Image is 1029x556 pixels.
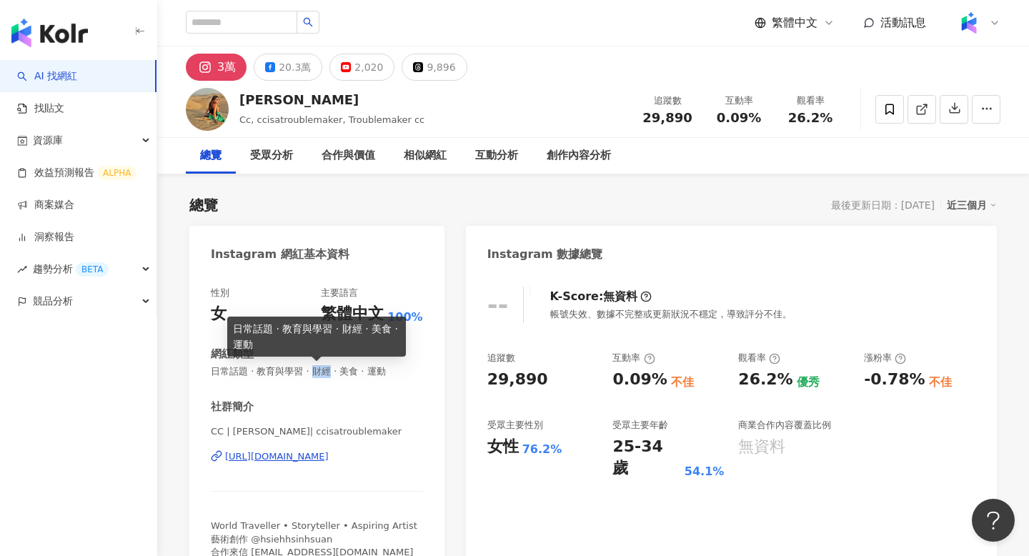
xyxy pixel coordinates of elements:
[831,199,935,211] div: 最後更新日期：[DATE]
[404,147,447,164] div: 相似網紅
[738,352,780,364] div: 觀看率
[239,91,424,109] div: [PERSON_NAME]
[929,374,952,390] div: 不佳
[671,374,694,390] div: 不佳
[354,57,383,77] div: 2,020
[788,111,832,125] span: 26.2%
[487,247,603,262] div: Instagram 數據總覽
[642,110,692,125] span: 29,890
[550,308,792,321] div: 帳號失效、數據不完整或更新狀況不穩定，導致評分不佳。
[303,17,313,27] span: search
[227,317,406,357] div: 日常話題 · 教育與學習 · 財經 · 美食 · 運動
[17,198,74,212] a: 商案媒合
[322,147,375,164] div: 合作與價值
[547,147,611,164] div: 創作內容分析
[321,287,358,299] div: 主要語言
[738,436,785,458] div: 無資料
[189,195,218,215] div: 總覽
[211,347,254,362] div: 網紅類型
[76,262,109,277] div: BETA
[612,436,680,480] div: 25-34 歲
[487,352,515,364] div: 追蹤數
[217,57,236,77] div: 3萬
[550,289,652,304] div: K-Score :
[955,9,983,36] img: Kolr%20app%20icon%20%281%29.png
[738,369,792,391] div: 26.2%
[186,88,229,131] img: KOL Avatar
[321,303,384,325] div: 繁體中文
[402,54,467,81] button: 9,896
[717,111,761,125] span: 0.09%
[211,425,423,438] span: CC | [PERSON_NAME]| ccisatroublemaker
[487,436,519,458] div: 女性
[603,289,637,304] div: 無資料
[279,57,311,77] div: 20.3萬
[972,499,1015,542] iframe: Help Scout Beacon - Open
[211,247,349,262] div: Instagram 網紅基本資料
[487,419,543,432] div: 受眾主要性別
[475,147,518,164] div: 互動分析
[200,147,222,164] div: 總覽
[239,114,424,125] span: Cc, ccisatroublemaker, Troublemaker cc
[17,230,74,244] a: 洞察報告
[864,352,906,364] div: 漲粉率
[211,365,423,378] span: 日常話題 · 教育與學習 · 財經 · 美食 · 運動
[329,54,394,81] button: 2,020
[211,450,423,463] a: [URL][DOMAIN_NAME]
[250,147,293,164] div: 受眾分析
[712,94,766,108] div: 互動率
[427,57,455,77] div: 9,896
[738,419,831,432] div: 商業合作內容覆蓋比例
[211,287,229,299] div: 性別
[254,54,322,81] button: 20.3萬
[522,442,562,457] div: 76.2%
[33,253,109,285] span: 趨勢分析
[17,69,77,84] a: searchAI 找網紅
[211,399,254,414] div: 社群簡介
[947,196,997,214] div: 近三個月
[33,124,63,157] span: 資源庫
[11,19,88,47] img: logo
[487,369,548,391] div: 29,890
[612,369,667,391] div: 0.09%
[17,264,27,274] span: rise
[225,450,329,463] div: [URL][DOMAIN_NAME]
[33,285,73,317] span: 競品分析
[783,94,837,108] div: 觀看率
[797,374,820,390] div: 優秀
[612,352,655,364] div: 互動率
[387,309,422,325] span: 100%
[487,290,509,319] div: --
[685,464,725,480] div: 54.1%
[211,303,227,325] div: 女
[640,94,695,108] div: 追蹤數
[17,166,136,180] a: 效益預測報告ALPHA
[612,419,668,432] div: 受眾主要年齡
[864,369,925,391] div: -0.78%
[186,54,247,81] button: 3萬
[880,16,926,29] span: 活動訊息
[17,101,64,116] a: 找貼文
[772,15,817,31] span: 繁體中文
